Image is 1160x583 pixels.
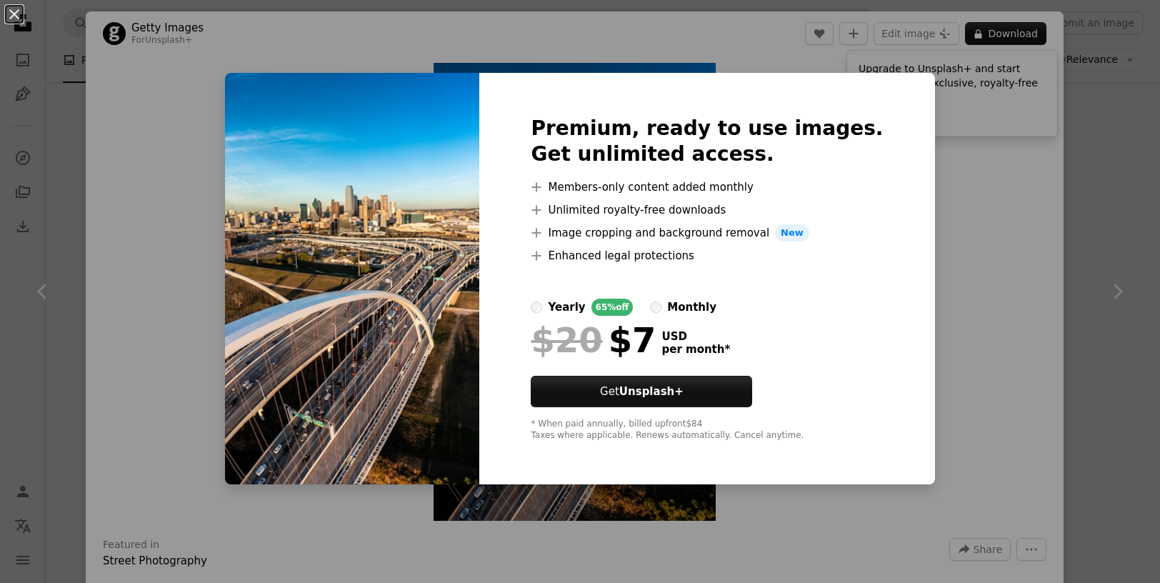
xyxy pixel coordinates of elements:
img: premium_photo-1742493633631-ec77fabd80e9 [225,73,479,484]
span: New [775,224,809,241]
span: USD [661,330,730,343]
div: yearly [548,299,585,316]
button: GetUnsplash+ [531,376,752,407]
div: monthly [667,299,716,316]
li: Unlimited royalty-free downloads [531,201,883,219]
li: Enhanced legal protections [531,247,883,264]
h2: Premium, ready to use images. Get unlimited access. [531,116,883,167]
div: * When paid annually, billed upfront $84 Taxes where applicable. Renews automatically. Cancel any... [531,419,883,442]
span: per month * [661,343,730,356]
strong: Unsplash+ [619,385,684,398]
span: $20 [531,322,602,359]
input: monthly [650,302,661,313]
li: Image cropping and background removal [531,224,883,241]
li: Members-only content added monthly [531,179,883,196]
input: yearly65%off [531,302,542,313]
div: $7 [531,322,656,359]
div: 65% off [591,299,634,316]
